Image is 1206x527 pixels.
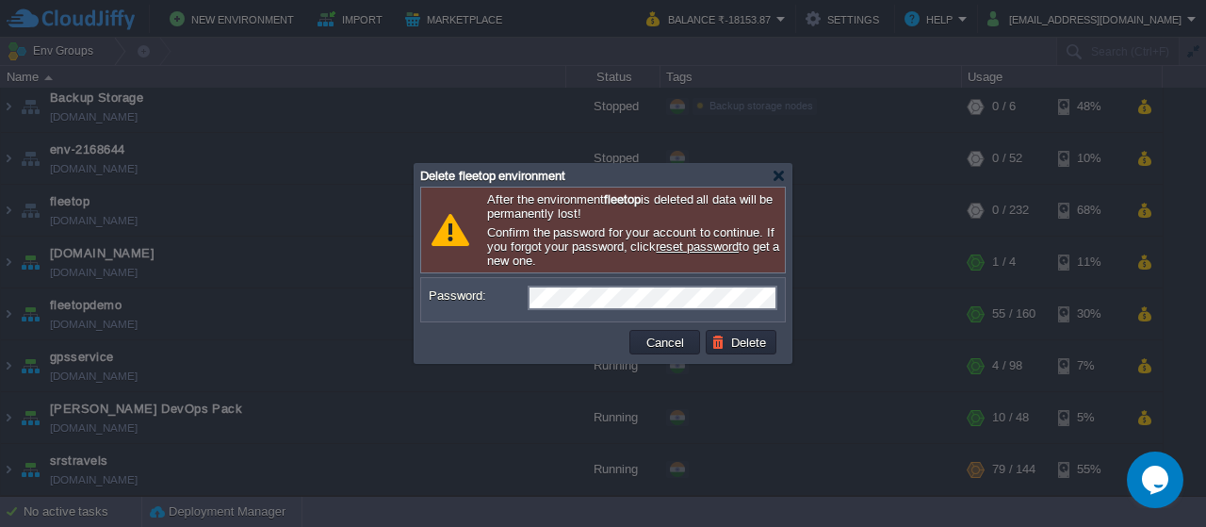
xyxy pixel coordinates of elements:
[656,239,739,254] a: reset password
[420,169,565,183] span: Delete fleetop environment
[487,225,780,268] p: Confirm the password for your account to continue. If you forgot your password, click to get a ne...
[1127,452,1187,508] iframe: chat widget
[711,334,772,351] button: Delete
[641,334,690,351] button: Cancel
[429,286,526,305] label: Password:
[604,192,641,206] b: fleetop
[487,192,780,221] p: After the environment is deleted all data will be permanently lost!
